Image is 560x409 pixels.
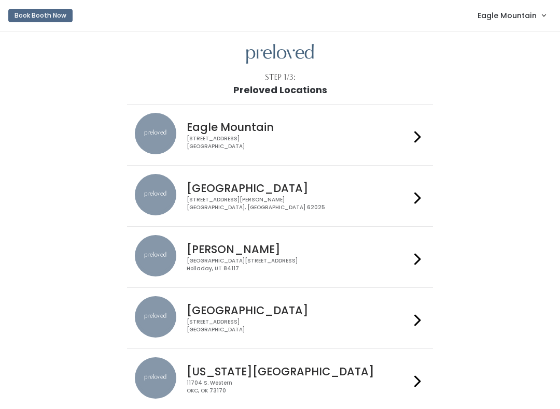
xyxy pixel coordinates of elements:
[478,10,537,21] span: Eagle Mountain
[135,296,176,338] img: preloved location
[187,257,410,272] div: [GEOGRAPHIC_DATA][STREET_ADDRESS] Holladay, UT 84117
[135,235,176,276] img: preloved location
[187,366,410,377] h4: [US_STATE][GEOGRAPHIC_DATA]
[135,235,425,279] a: preloved location [PERSON_NAME] [GEOGRAPHIC_DATA][STREET_ADDRESS]Holladay, UT 84117
[135,296,425,340] a: preloved location [GEOGRAPHIC_DATA] [STREET_ADDRESS][GEOGRAPHIC_DATA]
[135,357,425,401] a: preloved location [US_STATE][GEOGRAPHIC_DATA] 11704 S. WesternOKC, OK 73170
[8,9,73,22] button: Book Booth Now
[246,44,314,64] img: preloved logo
[265,72,296,83] div: Step 1/3:
[135,357,176,399] img: preloved location
[135,174,425,218] a: preloved location [GEOGRAPHIC_DATA] [STREET_ADDRESS][PERSON_NAME][GEOGRAPHIC_DATA], [GEOGRAPHIC_D...
[187,196,410,211] div: [STREET_ADDRESS][PERSON_NAME] [GEOGRAPHIC_DATA], [GEOGRAPHIC_DATA] 62025
[187,379,410,395] div: 11704 S. Western OKC, OK 73170
[187,318,410,333] div: [STREET_ADDRESS] [GEOGRAPHIC_DATA]
[187,243,410,255] h4: [PERSON_NAME]
[8,4,73,27] a: Book Booth Now
[233,85,327,95] h1: Preloved Locations
[187,182,410,194] h4: [GEOGRAPHIC_DATA]
[135,174,176,215] img: preloved location
[135,113,425,157] a: preloved location Eagle Mountain [STREET_ADDRESS][GEOGRAPHIC_DATA]
[187,121,410,133] h4: Eagle Mountain
[135,113,176,154] img: preloved location
[187,304,410,316] h4: [GEOGRAPHIC_DATA]
[187,135,410,150] div: [STREET_ADDRESS] [GEOGRAPHIC_DATA]
[467,4,556,26] a: Eagle Mountain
